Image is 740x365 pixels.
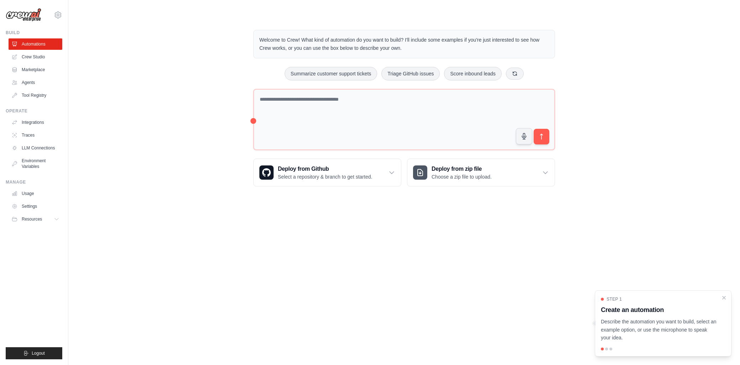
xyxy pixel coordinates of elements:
a: Settings [9,201,62,212]
a: Crew Studio [9,51,62,63]
span: Logout [32,350,45,356]
h3: Deploy from zip file [432,165,492,173]
a: Agents [9,77,62,88]
div: Build [6,30,62,36]
p: Welcome to Crew! What kind of automation do you want to build? I'll include some examples if you'... [259,36,549,52]
a: Marketplace [9,64,62,75]
a: Traces [9,129,62,141]
span: Step 1 [607,296,622,302]
p: Choose a zip file to upload. [432,173,492,180]
h3: Deploy from Github [278,165,372,173]
a: Tool Registry [9,90,62,101]
button: Summarize customer support tickets [285,67,377,80]
div: Operate [6,108,62,114]
p: Describe the automation you want to build, select an example option, or use the microphone to spe... [601,318,717,342]
span: Resources [22,216,42,222]
h3: Create an automation [601,305,717,315]
button: Score inbound leads [444,67,502,80]
a: LLM Connections [9,142,62,154]
button: Resources [9,213,62,225]
button: Triage GitHub issues [381,67,440,80]
button: Close walkthrough [721,295,727,301]
a: Environment Variables [9,155,62,172]
img: Logo [6,8,41,22]
div: Manage [6,179,62,185]
a: Usage [9,188,62,199]
button: Logout [6,347,62,359]
a: Integrations [9,117,62,128]
a: Automations [9,38,62,50]
p: Select a repository & branch to get started. [278,173,372,180]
